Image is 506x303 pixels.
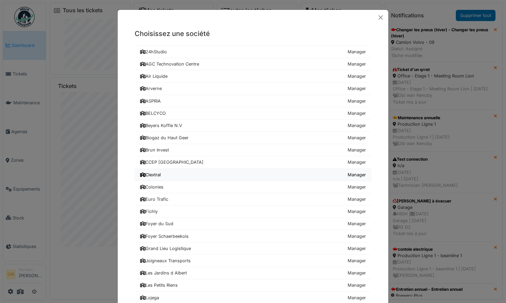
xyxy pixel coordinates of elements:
[348,208,366,215] div: Manager
[140,85,162,92] div: Arverne
[348,257,366,264] div: Manager
[135,83,371,95] a: Arverne Manager
[135,279,371,291] a: Les Petits Riens Manager
[135,132,371,144] a: Biogaz du Haut Geer Manager
[140,208,158,215] div: Fichly
[140,295,159,301] div: Lojega
[135,46,371,58] a: 24hStudio Manager
[135,144,371,156] a: Brun Invest Manager
[140,245,191,252] div: Grand Lieu Logistique
[135,29,371,39] h5: Choisissez une société
[348,122,366,129] div: Manager
[135,169,371,181] a: Clextral Manager
[140,61,199,67] div: AGC Technovation Centre
[140,220,173,227] div: Foyer du Sud
[140,49,167,55] div: 24hStudio
[348,172,366,178] div: Manager
[348,98,366,104] div: Manager
[348,49,366,55] div: Manager
[135,58,371,70] a: AGC Technovation Centre Manager
[135,95,371,107] a: ASPRIA Manager
[140,73,168,79] div: Air Liquide
[348,184,366,190] div: Manager
[348,220,366,227] div: Manager
[348,270,366,276] div: Manager
[140,110,166,117] div: BELCYCO
[348,245,366,252] div: Manager
[140,270,187,276] div: Les Jardins d Albert
[135,206,371,218] a: Fichly Manager
[135,181,371,193] a: Colonies Manager
[140,282,178,288] div: Les Petits Riens
[348,147,366,153] div: Manager
[348,282,366,288] div: Manager
[348,61,366,67] div: Manager
[348,233,366,239] div: Manager
[135,156,371,168] a: CCEP [GEOGRAPHIC_DATA] Manager
[135,267,371,279] a: Les Jardins d Albert Manager
[135,218,371,230] a: Foyer du Sud Manager
[135,193,371,206] a: Euro Trafic Manager
[348,159,366,165] div: Manager
[140,122,182,129] div: Beyers Koffie N.V
[140,98,161,104] div: ASPRIA
[140,135,189,141] div: Biogaz du Haut Geer
[348,73,366,79] div: Manager
[135,70,371,83] a: Air Liquide Manager
[140,257,191,264] div: Joigneaux Transports
[140,172,161,178] div: Clextral
[135,107,371,120] a: BELCYCO Manager
[140,159,203,165] div: CCEP [GEOGRAPHIC_DATA]
[140,233,189,239] div: Foyer Schaerbeekois
[348,196,366,202] div: Manager
[348,110,366,117] div: Manager
[135,255,371,267] a: Joigneaux Transports Manager
[135,243,371,255] a: Grand Lieu Logistique Manager
[135,120,371,132] a: Beyers Koffie N.V Manager
[135,230,371,243] a: Foyer Schaerbeekois Manager
[140,184,163,190] div: Colonies
[348,295,366,301] div: Manager
[376,13,386,22] button: Close
[140,147,169,153] div: Brun Invest
[348,135,366,141] div: Manager
[140,196,168,202] div: Euro Trafic
[348,85,366,92] div: Manager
